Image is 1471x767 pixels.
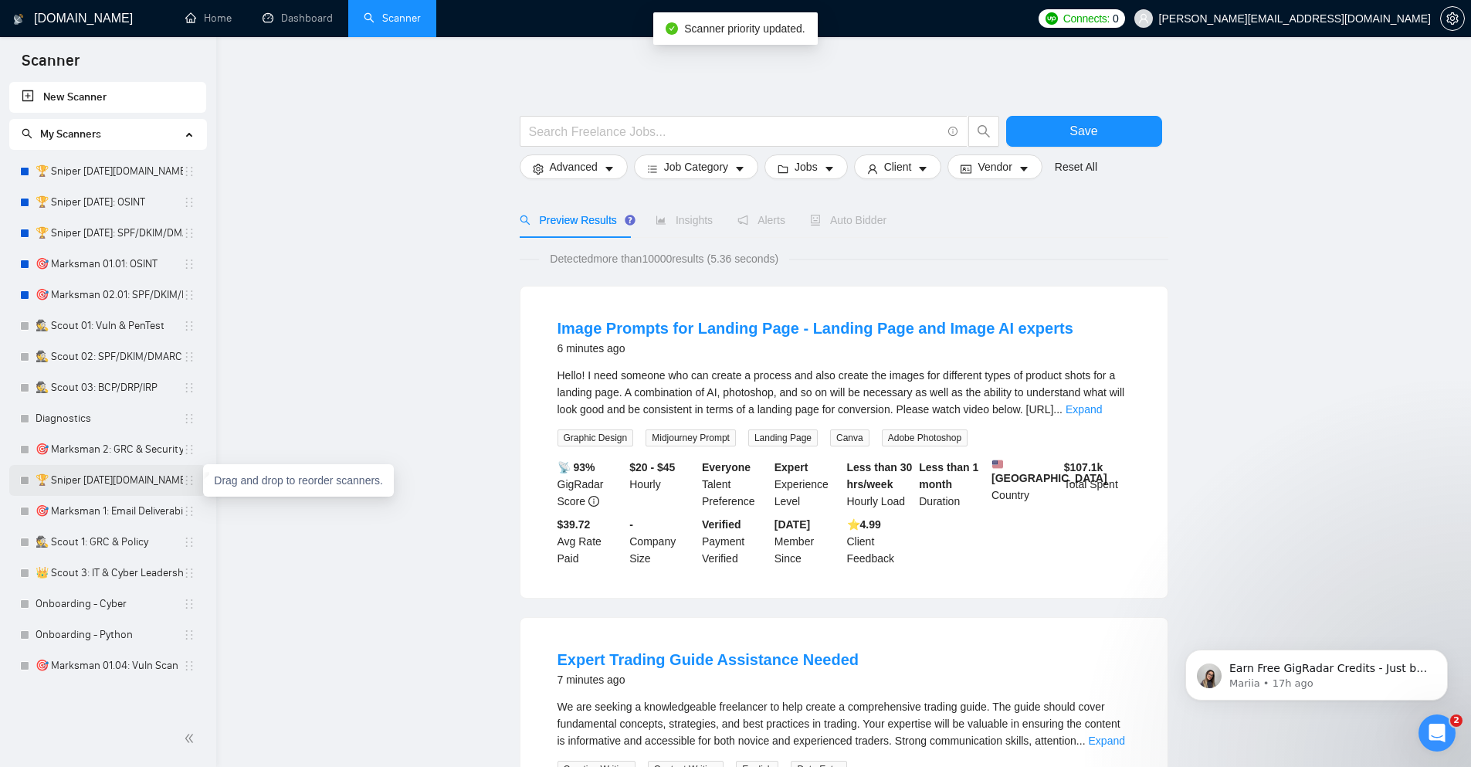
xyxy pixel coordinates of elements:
span: holder [183,474,195,487]
iframe: Intercom notifications message [1162,617,1471,725]
li: 🏆 Sniper 02.01.01: SPF/DKIM/DMARC [9,218,206,249]
a: 🎯 Marksman 1: Email Deliverability [36,496,183,527]
li: New Scanner [9,82,206,113]
span: bars [647,163,658,175]
a: 🏆 Sniper [DATE]: SPF/DKIM/DMARC [36,218,183,249]
span: setting [533,163,544,175]
b: 📡 93% [558,461,595,473]
a: setting [1440,12,1465,25]
li: Onboarding - Cyber [9,589,206,619]
span: Hello! I need someone who can create a process and also create the images for different types of ... [558,369,1125,416]
div: Country [988,459,1061,510]
button: userClientcaret-down [854,154,942,179]
a: homeHome [185,12,232,25]
li: 🏆 Sniper 01.01.01.US: OSINT [9,156,206,187]
li: 🕵️ Scout 02: SPF/DKIM/DMARC [9,341,206,372]
div: GigRadar Score [554,459,627,510]
li: 🎯 Marksman 01.01: OSINT [9,249,206,280]
div: Hourly [626,459,699,510]
span: holder [183,660,195,672]
div: Talent Preference [699,459,771,510]
button: Save [1006,116,1162,147]
a: 🏆 Sniper [DATE][DOMAIN_NAME]: SPF/DKIM/DMARC [36,465,183,496]
span: My Scanners [22,127,101,141]
b: ⭐️ 4.99 [847,518,881,531]
span: holder [183,196,195,209]
span: holder [183,258,195,270]
a: 🕵️ Scout 01: Vuln & PenTest [36,311,183,341]
span: robot [810,215,821,226]
span: Alerts [737,214,785,226]
input: Search Freelance Jobs... [529,122,941,141]
span: ... [1053,403,1063,416]
span: user [1138,13,1149,24]
img: upwork-logo.png [1046,12,1058,25]
a: 🎯 Marksman 2: GRC & Security Audits [36,434,183,465]
a: Reset All [1055,158,1097,175]
a: dashboardDashboard [263,12,333,25]
div: 7 minutes ago [558,670,859,689]
button: settingAdvancedcaret-down [520,154,628,179]
li: 🏆 Sniper 01.01.01: OSINT [9,187,206,218]
span: 2 [1450,714,1463,727]
a: Expand [1089,735,1125,747]
a: Image Prompts for Landing Page - Landing Page and Image AI experts [558,320,1073,337]
a: 👑 Scout 3: IT & Cyber Leadership [36,558,183,589]
span: holder [183,629,195,641]
span: idcard [961,163,971,175]
span: Detected more than 10000 results (5.36 seconds) [539,250,789,267]
span: caret-down [734,163,745,175]
b: $ 107.1k [1064,461,1103,473]
img: 🇺🇸 [992,459,1003,470]
span: Client [884,158,912,175]
span: We are seeking a knowledgeable freelancer to help create a comprehensive trading guide. The guide... [558,701,1120,747]
b: - [629,518,633,531]
span: info-circle [588,496,599,507]
b: [GEOGRAPHIC_DATA] [991,459,1107,484]
span: holder [183,567,195,579]
span: double-left [184,731,199,746]
a: 🏆 Sniper [DATE]: OSINT [36,187,183,218]
span: Preview Results [520,214,631,226]
span: holder [183,598,195,610]
a: 🎯 Marksman 01.04: Vuln Scan [36,650,183,681]
div: Hello! I need someone who can create a process and also create the images for different types of ... [558,367,1130,418]
iframe: Intercom live chat [1418,714,1456,752]
div: Hourly Load [844,459,917,510]
span: Scanner priority updated. [684,22,805,35]
a: Onboarding - Cyber [36,589,183,619]
li: 🕵️ Scout 03: BCP/DRP/IRP [9,372,206,403]
li: 🎯 Marksman 1: Email Deliverability [9,496,206,527]
span: search [969,124,998,138]
div: Company Size [626,516,699,567]
span: Job Category [664,158,728,175]
span: holder [183,443,195,456]
li: 🕵️ Scout 01: Vuln & PenTest [9,311,206,341]
a: searchScanner [364,12,421,25]
span: 0 [1113,10,1119,27]
div: Tooltip anchor [623,213,637,227]
li: 🕵️ Scout 1: GRC & Policy [9,527,206,558]
button: search [968,116,999,147]
div: Client Feedback [844,516,917,567]
button: folderJobscaret-down [764,154,848,179]
a: Diagnostics [36,403,183,434]
a: Onboarding - Python [36,619,183,650]
div: Member Since [771,516,844,567]
li: Onboarding - Python [9,619,206,650]
li: 🏆 Sniper 02.01.01.US: SPF/DKIM/DMARC [9,465,206,496]
div: We are seeking a knowledgeable freelancer to help create a comprehensive trading guide. The guide... [558,698,1130,749]
span: check-circle [666,22,678,35]
span: holder [183,536,195,548]
span: Connects: [1063,10,1110,27]
div: Avg Rate Paid [554,516,627,567]
span: folder [778,163,788,175]
button: setting [1440,6,1465,31]
span: Insights [656,214,713,226]
b: $39.72 [558,518,591,531]
a: 🎯 Marksman 02.01: SPF/DKIM/DMARC [36,280,183,311]
a: 🏆 Sniper [DATE][DOMAIN_NAME]: OSINT [36,156,183,187]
